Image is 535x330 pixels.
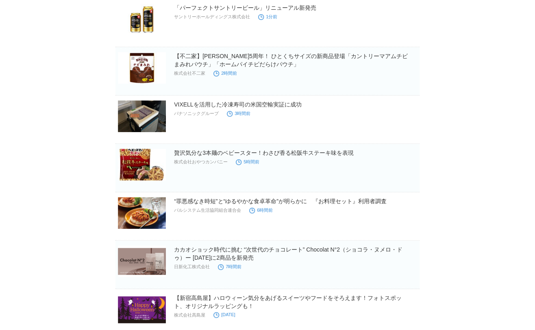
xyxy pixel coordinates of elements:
[174,111,219,117] p: パナソニックグループ
[174,150,354,156] a: 贅沢気分な3本麺のベビースター！わさび香る松阪牛ステーキ味を表現
[174,198,387,204] a: “罪悪感なき時短”と“ゆるやかな食卓革命”が明らかに 『お料理セット』利用者調査
[118,294,166,326] img: 【新宿高島屋】ハロウィーン気分をあげるスイーツやフードをそろえます！フォトスポット、オリジナルラッピングも！
[118,100,166,132] img: VIXELLを活用した冷凍寿司の米国空輸実証に成功
[218,264,241,269] time: 7時間前
[174,312,205,318] p: 株式会社髙島屋
[174,14,250,20] p: サントリーホールディングス株式会社
[174,4,316,11] a: 「パーフェクトサントリービール」リニューアル新発売
[174,207,241,213] p: パルシステム生活協同組合連合会
[118,197,166,229] img: “罪悪感なき時短”と“ゆるやかな食卓革命”が明らかに 『お料理セット』利用者調査
[174,53,408,67] a: 【不二家】[PERSON_NAME]5周年！ ひとくちサイズの新商品登場「カントリーマアムチビまみれパウチ」「ホームパイチビだらけパウチ」
[213,312,235,317] time: [DATE]
[174,101,301,108] a: VIXELLを活用した冷凍寿司の米国空輸実証に成功
[249,208,273,213] time: 6時間前
[174,159,228,165] p: 株式会社おやつカンパニー
[213,71,237,76] time: 2時間前
[174,70,205,76] p: 株式会社不二家
[174,295,402,309] a: 【新宿高島屋】ハロウィーン気分をあげるスイーツやフードをそろえます！フォトスポット、オリジナルラッピングも！
[258,14,277,19] time: 1分前
[236,159,259,164] time: 5時間前
[118,245,166,277] img: カカオショック時代に挑む “次世代のチョコレート” Chocolat N°2（ショコラ・ヌメロ・ドゥ）ー 2025年10月20日に2商品を新発売
[118,4,166,35] img: 「パーフェクトサントリービール」リニューアル新発売
[174,264,210,270] p: 日新化工株式会社
[118,149,166,180] img: 贅沢気分な3本麺のベビースター！わさび香る松阪牛ステーキ味を表現
[174,246,402,261] a: カカオショック時代に挑む “次世代のチョコレート” Chocolat N°2（ショコラ・ヌメロ・ドゥ）ー [DATE]に2商品を新発売
[118,52,166,84] img: 【不二家】チョコまみれ5周年！ ひとくちサイズの新商品登場「カントリーマアムチビまみれパウチ」「ホームパイチビだらけパウチ」
[227,111,250,116] time: 3時間前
